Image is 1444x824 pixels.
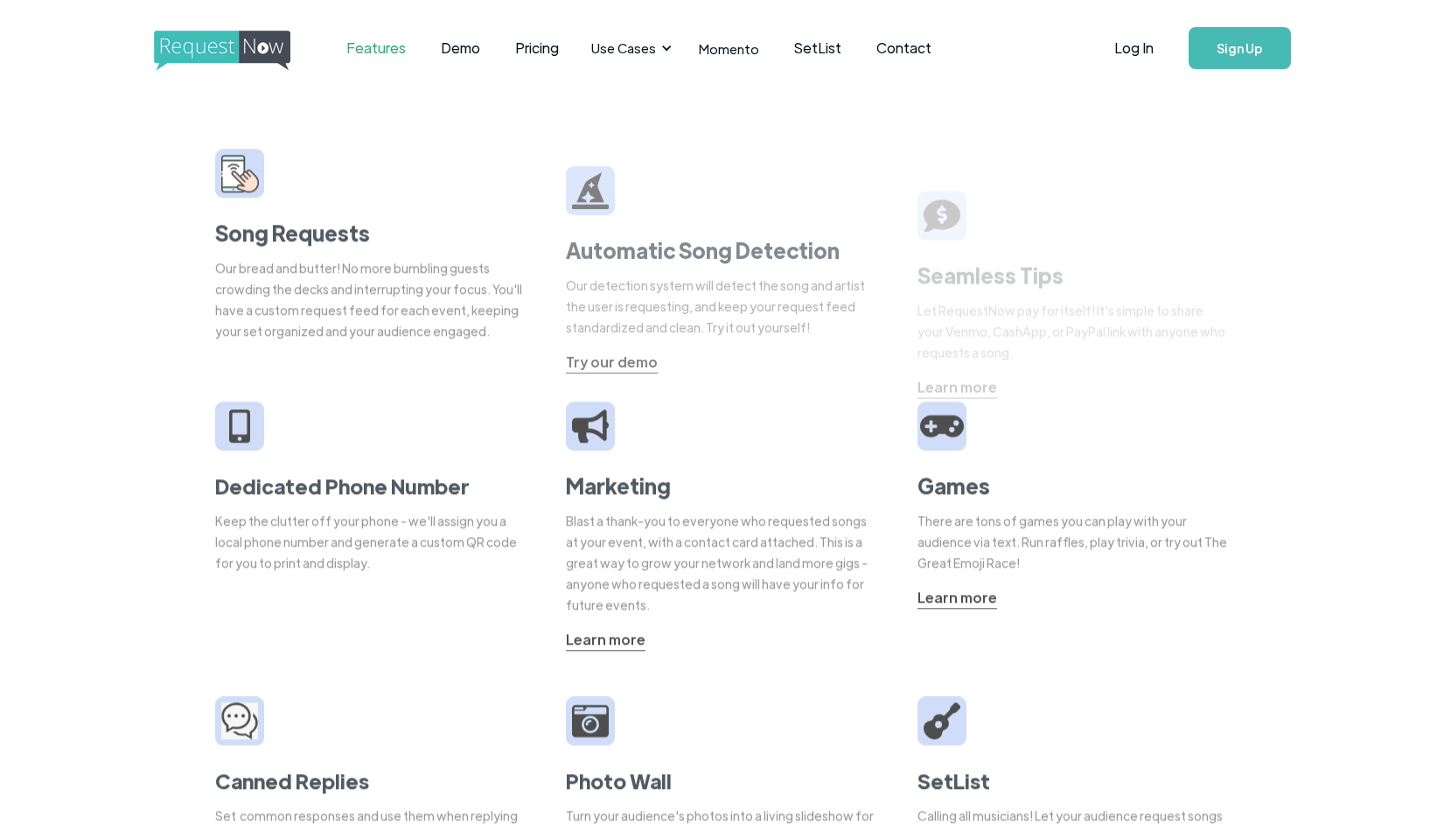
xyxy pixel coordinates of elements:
[1189,27,1291,69] a: Sign Up
[566,352,658,374] a: Try our demo
[221,702,258,740] img: camera icon
[581,21,677,75] div: Use Cases
[591,38,656,58] div: Use Cases
[154,31,285,66] a: home
[566,236,840,263] strong: Automatic Song Detection
[917,510,1230,573] div: There are tons of games you can play with your audience via text. Run raffles, play trivia, or tr...
[920,409,964,443] img: video game
[215,510,527,573] div: Keep the clutter off your phone - we'll assign you a local phone number and generate a custom QR ...
[917,471,990,499] strong: Games
[572,410,609,443] img: megaphone
[1097,17,1171,79] a: Log In
[566,471,671,499] strong: Marketing
[681,23,777,74] a: Momento
[566,629,645,650] div: Learn more
[566,510,878,615] div: Blast a thank-you to everyone who requested songs at your event, with a contact card attached. Th...
[228,409,249,443] img: iphone
[572,702,609,739] img: camera icon
[924,702,960,739] img: guitar
[777,21,859,75] a: SetList
[859,21,949,75] a: Contact
[566,766,672,794] strong: Photo Wall
[566,275,878,338] div: Our detection system will detect the song and artist the user is requesting, and keep your reques...
[572,172,609,209] img: wizard hat
[924,198,960,234] img: tip sign
[498,21,576,75] a: Pricing
[215,257,527,341] div: Our bread and butter! No more bumbling guests crowding the decks and interrupting your focus. You...
[329,21,423,75] a: Features
[154,31,323,71] img: requestnow logo
[917,377,997,398] div: Learn more
[566,629,645,651] a: Learn more
[917,300,1230,363] div: Let RequestNow pay for itself! It's simple to share your Venmo, CashApp, or PayPal link with anyo...
[917,766,990,794] strong: SetList
[423,21,498,75] a: Demo
[220,155,258,192] img: smarphone
[215,766,369,794] strong: Canned Replies
[917,587,997,608] div: Learn more
[215,219,370,246] strong: Song Requests
[215,471,470,499] strong: Dedicated Phone Number
[917,262,1064,289] strong: Seamless Tips
[917,587,997,609] a: Learn more
[917,377,997,399] a: Learn more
